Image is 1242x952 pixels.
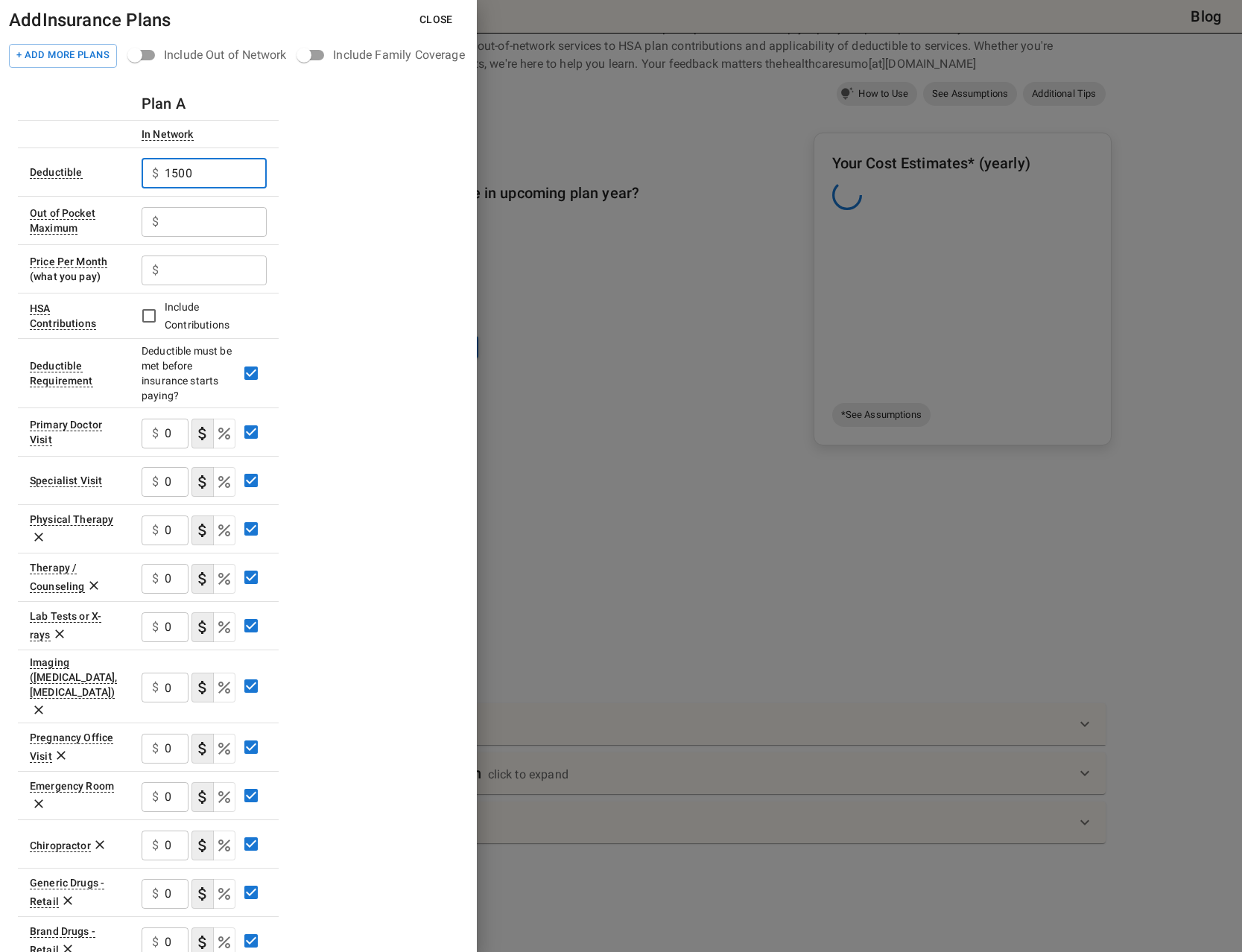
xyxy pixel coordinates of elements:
[194,425,212,442] svg: Select if this service charges a copay (or copayment), a set dollar amount (e.g. $30) you pay to ...
[164,46,286,64] div: Include Out of Network
[152,521,159,539] p: $
[194,679,212,696] svg: Select if this service charges a copay (or copayment), a set dollar amount (e.g. $30) you pay to ...
[152,740,159,758] p: $
[215,521,233,539] svg: Select if this service charges coinsurance, a percentage of the medical expense that you pay to y...
[215,837,233,854] svg: Select if this service charges coinsurance, a percentage of the medical expense that you pay to y...
[152,885,159,903] p: $
[152,933,159,951] p: $
[191,879,214,909] button: copayment
[9,44,117,68] button: Add Plan to Comparison
[191,467,235,497] div: cost type
[152,570,159,588] p: $
[333,46,464,64] div: Include Family Coverage
[194,473,212,491] svg: Select if this service charges a copay (or copayment), a set dollar amount (e.g. $30) you pay to ...
[194,570,212,588] svg: Select if this service charges a copay (or copayment), a set dollar amount (e.g. $30) you pay to ...
[191,831,235,860] div: cost type
[215,425,233,442] svg: Select if this service charges coinsurance, a percentage of the medical expense that you pay to y...
[30,360,93,387] div: This option will be 'Yes' for most plans. If your plan details say something to the effect of 'de...
[152,837,159,854] p: $
[194,740,212,758] svg: Select if this service charges a copay (or copayment), a set dollar amount (e.g. $30) you pay to ...
[152,165,159,183] p: $
[213,419,235,448] button: coinsurance
[30,877,104,908] div: 30 day supply of generic drugs picked up from store. Over 80% of drug purchases are for generic d...
[213,467,235,497] button: coinsurance
[30,475,102,487] div: Sometimes called 'Specialist' or 'Specialist Office Visit'. This is a visit to a doctor with a sp...
[194,788,212,806] svg: Select if this service charges a copay (or copayment), a set dollar amount (e.g. $30) you pay to ...
[215,933,233,951] svg: Select if this service charges coinsurance, a percentage of the medical expense that you pay to y...
[191,515,214,545] button: copayment
[30,166,83,179] div: Amount of money you must individually pay from your pocket before the health plan starts to pay. ...
[213,564,235,594] button: coinsurance
[194,521,212,539] svg: Select if this service charges a copay (or copayment), a set dollar amount (e.g. $30) you pay to ...
[142,92,186,115] h6: Plan A
[215,570,233,588] svg: Select if this service charges coinsurance, a percentage of the medical expense that you pay to y...
[408,6,465,34] button: Close
[191,564,235,594] div: cost type
[213,515,235,545] button: coinsurance
[191,612,235,642] div: cost type
[9,6,171,34] h6: Add Insurance Plans
[152,473,159,491] p: $
[298,41,476,69] div: position
[30,256,107,268] div: Sometimes called 'plan cost'. The portion of the plan premium that comes out of your wallet each ...
[194,885,212,903] svg: Select if this service charges a copay (or copayment), a set dollar amount (e.g. $30) you pay to ...
[152,618,159,636] p: $
[191,467,214,497] button: copayment
[152,679,159,696] p: $
[142,343,235,403] div: Deductible must be met before insurance starts paying?
[213,734,235,764] button: coinsurance
[165,301,229,331] span: Include Contributions
[191,879,235,909] div: cost type
[191,782,235,812] div: cost type
[191,734,214,764] button: copayment
[30,610,101,641] div: Lab Tests or X-rays
[152,261,159,279] p: $
[194,618,212,636] svg: Select if this service charges a copay (or copayment), a set dollar amount (e.g. $30) you pay to ...
[191,673,214,702] button: copayment
[30,207,95,235] div: Sometimes called 'Out of Pocket Limit' or 'Annual Limit'. This is the maximum amount of money tha...
[30,513,113,526] div: Physical Therapy
[215,679,233,696] svg: Select if this service charges coinsurance, a percentage of the medical expense that you pay to y...
[152,425,159,442] p: $
[215,740,233,758] svg: Select if this service charges coinsurance, a percentage of the medical expense that you pay to y...
[213,782,235,812] button: coinsurance
[191,612,214,642] button: copayment
[30,302,96,330] div: Leave the checkbox empty if you don't what an HSA (Health Savings Account) is. If the insurance p...
[213,612,235,642] button: coinsurance
[191,831,214,860] button: copayment
[213,879,235,909] button: coinsurance
[152,213,159,231] p: $
[215,473,233,491] svg: Select if this service charges coinsurance, a percentage of the medical expense that you pay to y...
[191,419,235,448] div: cost type
[191,564,214,594] button: copayment
[215,618,233,636] svg: Select if this service charges coinsurance, a percentage of the medical expense that you pay to y...
[30,656,117,699] div: Imaging (MRI, PET, CT)
[191,782,214,812] button: copayment
[191,419,214,448] button: copayment
[213,831,235,860] button: coinsurance
[152,788,159,806] p: $
[129,41,298,69] div: position
[30,419,102,446] div: Visit to your primary doctor for general care (also known as a Primary Care Provider, Primary Car...
[194,933,212,951] svg: Select if this service charges a copay (or copayment), a set dollar amount (e.g. $30) you pay to ...
[215,788,233,806] svg: Select if this service charges coinsurance, a percentage of the medical expense that you pay to y...
[18,244,130,293] td: (what you pay)
[142,128,194,141] div: Costs for services from providers who've agreed on prices with your insurance plan. There are oft...
[30,840,91,852] div: Chiropractor
[194,837,212,854] svg: Select if this service charges a copay (or copayment), a set dollar amount (e.g. $30) you pay to ...
[191,673,235,702] div: cost type
[30,562,85,593] div: A behavioral health therapy session.
[191,734,235,764] div: cost type
[30,780,114,793] div: Emergency Room
[213,673,235,702] button: coinsurance
[30,732,113,763] div: Prenatal care visits for routine pregnancy monitoring and checkups throughout pregnancy.
[215,885,233,903] svg: Select if this service charges coinsurance, a percentage of the medical expense that you pay to y...
[191,515,235,545] div: cost type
